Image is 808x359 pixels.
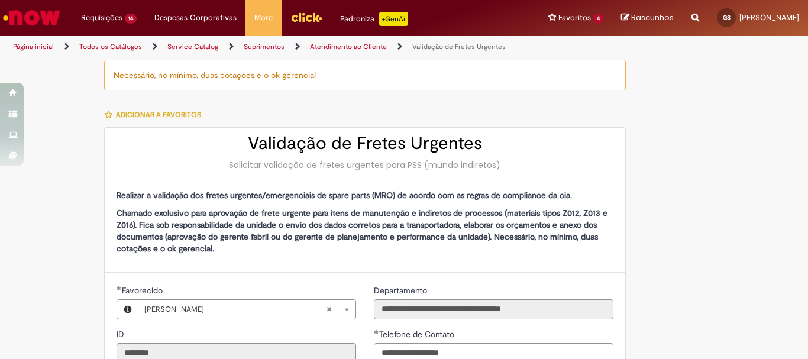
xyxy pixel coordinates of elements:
[116,110,201,119] span: Adicionar a Favoritos
[117,208,607,254] strong: Chamado exclusivo para aprovação de frete urgente para itens de manutenção e indiretos de process...
[117,190,572,200] strong: Realizar a validação dos fretes urgentes/emergenciais de spare parts (MRO) de acordo com as regra...
[631,12,674,23] span: Rascunhos
[310,42,387,51] a: Atendimento ao Cliente
[244,42,285,51] a: Suprimentos
[122,285,165,296] span: Necessários - Favorecido
[117,134,613,153] h2: Validação de Fretes Urgentes
[104,102,208,127] button: Adicionar a Favoritos
[104,60,626,90] div: Necessário, no mínimo, duas cotações e o ok gerencial
[723,14,731,21] span: GS
[117,159,613,171] div: Solicitar validação de fretes urgentes para PSS (mundo indiretos)
[117,189,613,201] p: .
[79,42,142,51] a: Todos os Catálogos
[167,42,218,51] a: Service Catalog
[340,12,408,26] div: Padroniza
[81,12,122,24] span: Requisições
[621,12,674,24] a: Rascunhos
[138,300,355,319] a: [PERSON_NAME]Limpar campo Favorecido
[117,286,122,290] span: Obrigatório Preenchido
[412,42,506,51] a: Validação de Fretes Urgentes
[593,14,603,24] span: 4
[290,8,322,26] img: click_logo_yellow_360x200.png
[374,329,379,334] span: Obrigatório Preenchido
[13,42,54,51] a: Página inicial
[374,284,429,296] label: Somente leitura - Departamento
[379,12,408,26] p: +GenAi
[254,12,273,24] span: More
[117,300,138,319] button: Favorecido, Visualizar este registro Giselle Floriani Da Silva
[9,36,530,58] ul: Trilhas de página
[117,329,127,339] span: Somente leitura - ID
[374,299,613,319] input: Departamento
[144,300,326,319] span: [PERSON_NAME]
[117,328,127,340] label: Somente leitura - ID
[154,12,237,24] span: Despesas Corporativas
[558,12,591,24] span: Favoritos
[320,300,338,319] abbr: Limpar campo Favorecido
[1,6,62,30] img: ServiceNow
[739,12,799,22] span: [PERSON_NAME]
[125,14,137,24] span: 14
[379,329,457,339] span: Telefone de Contato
